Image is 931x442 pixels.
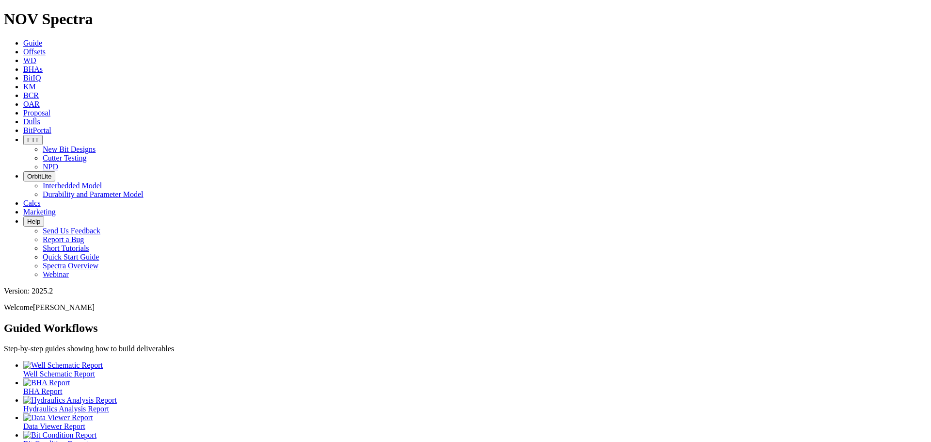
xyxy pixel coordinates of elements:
[23,109,50,117] a: Proposal
[43,253,99,261] a: Quick Start Guide
[33,303,95,311] span: [PERSON_NAME]
[23,431,96,440] img: Bit Condition Report
[27,173,51,180] span: OrbitLite
[43,145,96,153] a: New Bit Designs
[43,244,89,252] a: Short Tutorials
[4,344,927,353] p: Step-by-step guides showing how to build deliverables
[23,361,927,378] a: Well Schematic Report Well Schematic Report
[23,135,43,145] button: FTT
[23,413,93,422] img: Data Viewer Report
[27,136,39,144] span: FTT
[4,322,927,335] h2: Guided Workflows
[23,361,103,370] img: Well Schematic Report
[23,413,927,430] a: Data Viewer Report Data Viewer Report
[4,10,927,28] h1: NOV Spectra
[23,422,85,430] span: Data Viewer Report
[4,287,927,295] div: Version: 2025.2
[23,171,55,181] button: OrbitLite
[23,378,70,387] img: BHA Report
[43,181,102,190] a: Interbedded Model
[43,190,144,198] a: Durability and Parameter Model
[23,91,39,99] a: BCR
[23,208,56,216] a: Marketing
[43,270,69,278] a: Webinar
[4,303,927,312] p: Welcome
[23,370,95,378] span: Well Schematic Report
[43,235,84,244] a: Report a Bug
[43,227,100,235] a: Send Us Feedback
[43,154,87,162] a: Cutter Testing
[23,216,44,227] button: Help
[23,387,62,395] span: BHA Report
[23,65,43,73] a: BHAs
[23,199,41,207] a: Calcs
[23,405,109,413] span: Hydraulics Analysis Report
[23,56,36,65] a: WD
[23,82,36,91] a: KM
[23,378,927,395] a: BHA Report BHA Report
[23,74,41,82] a: BitIQ
[43,262,98,270] a: Spectra Overview
[23,39,42,47] a: Guide
[43,163,58,171] a: NPD
[23,100,40,108] a: OAR
[27,218,40,225] span: Help
[23,396,927,413] a: Hydraulics Analysis Report Hydraulics Analysis Report
[23,126,51,134] a: BitPortal
[23,48,46,56] a: Offsets
[23,117,40,126] a: Dulls
[23,396,117,405] img: Hydraulics Analysis Report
